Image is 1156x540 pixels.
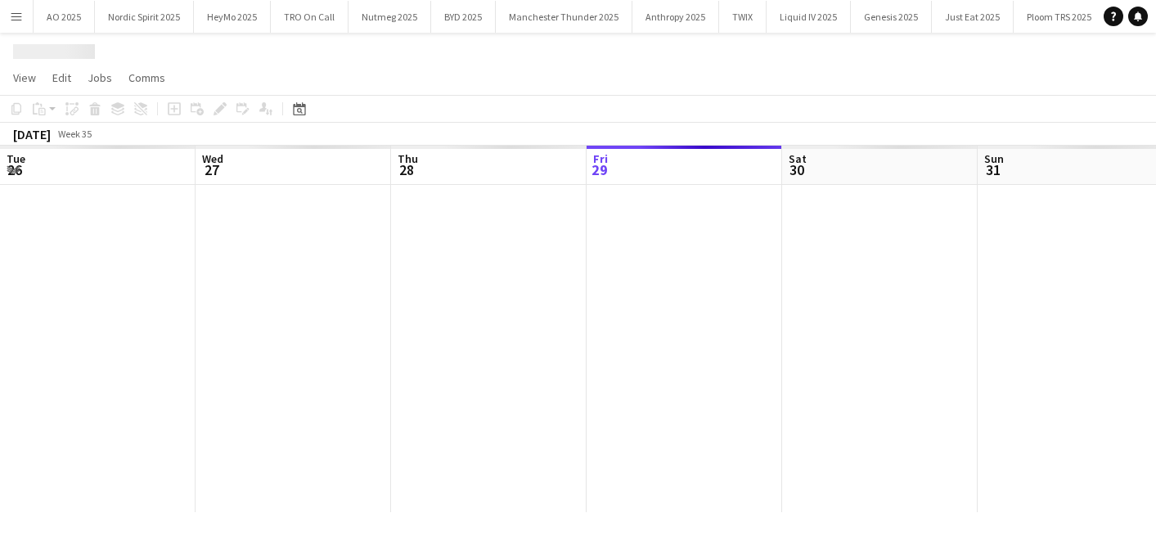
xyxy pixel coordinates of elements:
button: Liquid IV 2025 [767,1,851,33]
span: Comms [128,70,165,85]
a: Comms [122,67,172,88]
span: 26 [4,160,25,179]
button: Manchester Thunder 2025 [496,1,632,33]
span: Sun [984,151,1004,166]
span: Jobs [88,70,112,85]
span: Sat [789,151,807,166]
span: 28 [395,160,418,179]
span: View [13,70,36,85]
span: Wed [202,151,223,166]
span: 30 [786,160,807,179]
button: TRO On Call [271,1,349,33]
span: 27 [200,160,223,179]
button: Genesis 2025 [851,1,932,33]
button: Ploom TRS 2025 [1014,1,1105,33]
span: 29 [591,160,608,179]
button: Anthropy 2025 [632,1,719,33]
span: Thu [398,151,418,166]
span: Week 35 [54,128,95,140]
span: 31 [982,160,1004,179]
div: [DATE] [13,126,51,142]
span: Tue [7,151,25,166]
button: Nordic Spirit 2025 [95,1,194,33]
button: AO 2025 [34,1,95,33]
button: Just Eat 2025 [932,1,1014,33]
a: Jobs [81,67,119,88]
button: HeyMo 2025 [194,1,271,33]
a: View [7,67,43,88]
span: Fri [593,151,608,166]
button: Nutmeg 2025 [349,1,431,33]
button: BYD 2025 [431,1,496,33]
button: TWIX [719,1,767,33]
span: Edit [52,70,71,85]
a: Edit [46,67,78,88]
